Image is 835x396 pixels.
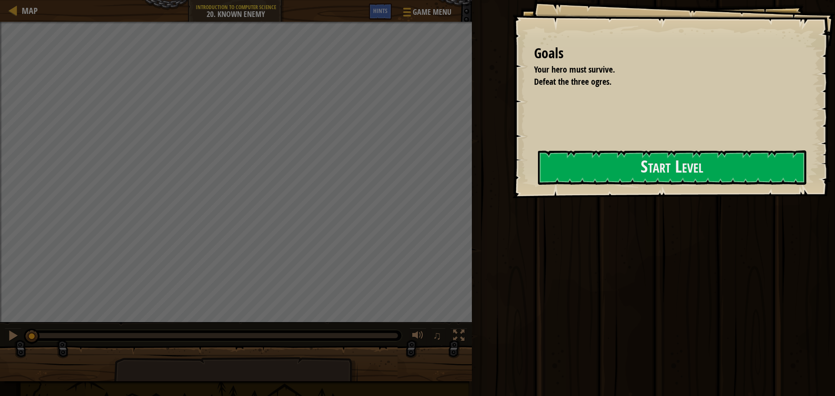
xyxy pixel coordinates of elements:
[450,328,468,346] button: Toggle fullscreen
[413,7,451,18] span: Game Menu
[431,328,446,346] button: ♫
[373,7,387,15] span: Hints
[396,3,457,24] button: Game Menu
[523,76,802,88] li: Defeat the three ogres.
[538,150,806,185] button: Start Level
[22,5,38,17] span: Map
[523,63,802,76] li: Your hero must survive.
[4,328,22,346] button: Ctrl + P: Pause
[409,328,427,346] button: Adjust volume
[534,63,615,75] span: Your hero must survive.
[534,76,611,87] span: Defeat the three ogres.
[534,43,805,63] div: Goals
[433,329,441,342] span: ♫
[17,5,38,17] a: Map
